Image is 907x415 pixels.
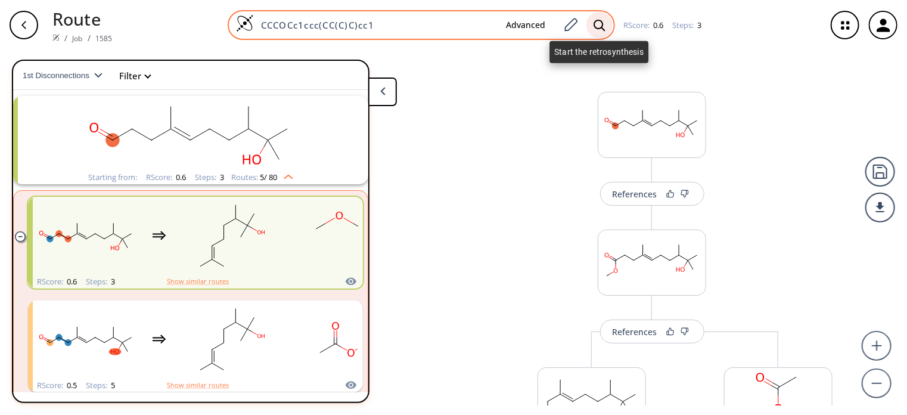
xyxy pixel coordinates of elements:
div: Steps : [195,174,225,181]
div: Steps : [86,382,115,389]
div: Starting from: [89,174,138,181]
p: Route [52,6,112,32]
span: 5 [109,380,115,391]
svg: C/C(=C\CCC(C)C(C)(C)O)CCC=O [36,96,346,171]
span: 3 [696,20,702,30]
div: References [613,328,657,336]
div: RScore : [37,382,77,389]
div: RScore : [624,21,664,29]
svg: COC(=O)CC/C(C)=C/CCC(C)C(C)(C)O [598,230,706,291]
button: Advanced [497,14,555,36]
a: 1585 [95,33,113,44]
span: 3 [219,172,225,182]
span: 1st Disconnections [23,71,94,80]
div: Routes: [232,174,293,181]
button: References [600,320,704,343]
span: 3 [109,276,115,287]
span: 0.5 [65,380,77,391]
button: Show similar routes [167,276,229,287]
svg: C/C(=C\CCC(C)C(C)(C)O)CCC=O [33,302,140,377]
img: Spaya logo [52,34,60,41]
span: 0.6 [175,172,187,182]
svg: CC(C)=CCCC(C)C(C)(C)O [178,302,285,377]
input: Enter SMILES [254,19,497,31]
button: 1st Disconnections [23,61,112,90]
svg: COC(C)=O [297,199,405,273]
div: RScore : [147,174,187,181]
span: 0.6 [652,20,664,30]
svg: CC(C)=CCCC(C)C(C)(C)O [178,199,285,273]
div: Steps : [673,21,702,29]
svg: C/C(=C\CCC(C)C(C)(C)O)CCC=O [598,92,706,153]
li: / [88,32,91,44]
li: / [64,32,67,44]
span: 5 / 80 [260,174,278,181]
div: Start the retrosynthesis [549,41,648,63]
button: References [600,182,704,206]
span: 0.6 [65,276,77,287]
div: Steps : [86,278,115,286]
button: Filter [112,72,150,80]
svg: C/C(=C\CCC(C)C(C)(C)O)CCC=O [33,199,140,273]
svg: CC(=O)OC(C)=O [297,302,405,377]
button: Show similar routes [167,380,229,391]
div: References [613,190,657,198]
img: Logo Spaya [236,14,254,32]
div: RScore : [37,278,77,286]
img: Up [278,170,293,179]
a: Job [72,33,82,44]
